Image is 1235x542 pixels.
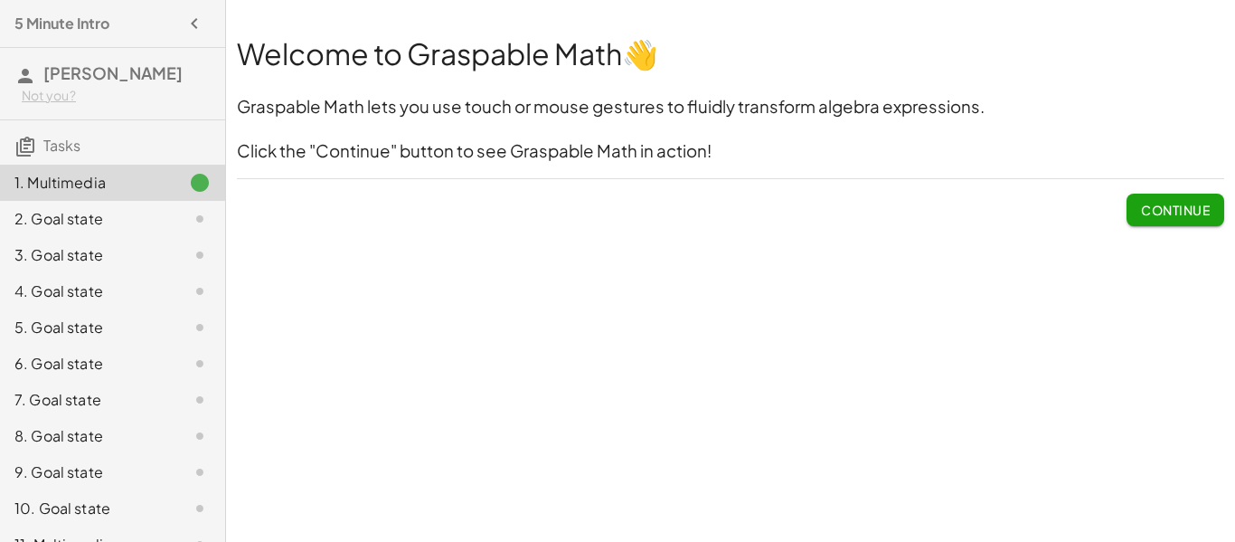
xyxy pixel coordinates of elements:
[14,389,160,411] div: 7. Goal state
[1141,202,1210,218] span: Continue
[14,281,160,302] div: 4. Goal state
[14,498,160,519] div: 10. Goal state
[189,425,211,447] i: Task not started.
[43,136,80,155] span: Tasks
[189,389,211,411] i: Task not started.
[189,208,211,230] i: Task not started.
[189,172,211,194] i: Task finished.
[189,317,211,338] i: Task not started.
[14,317,160,338] div: 5. Goal state
[14,353,160,375] div: 6. Goal state
[14,208,160,230] div: 2. Goal state
[189,244,211,266] i: Task not started.
[189,498,211,519] i: Task not started.
[43,62,183,83] span: [PERSON_NAME]
[14,13,109,34] h4: 5 Minute Intro
[1127,194,1224,226] button: Continue
[22,87,211,105] div: Not you?
[237,95,1224,119] h3: Graspable Math lets you use touch or mouse gestures to fluidly transform algebra expressions.
[237,139,1224,164] h3: Click the "Continue" button to see Graspable Math in action!
[237,33,1224,74] h1: Welcome to Graspable Math
[14,461,160,483] div: 9. Goal state
[189,461,211,483] i: Task not started.
[14,172,160,194] div: 1. Multimedia
[622,35,658,71] strong: 👋
[14,425,160,447] div: 8. Goal state
[189,281,211,302] i: Task not started.
[189,353,211,375] i: Task not started.
[14,244,160,266] div: 3. Goal state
